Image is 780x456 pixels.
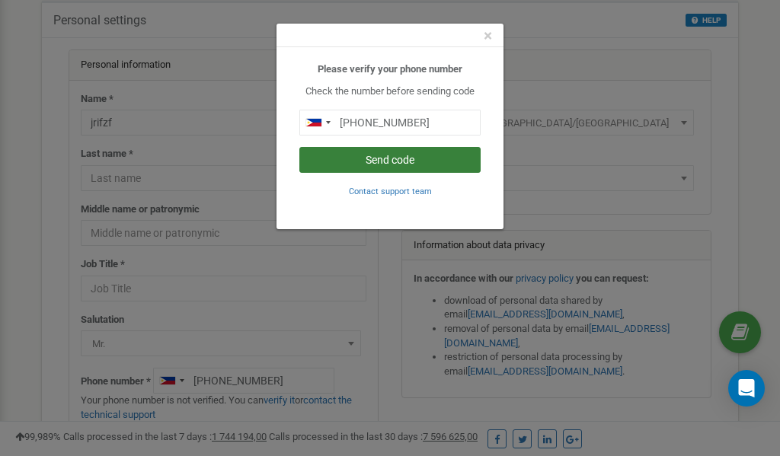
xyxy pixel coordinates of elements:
[299,147,481,173] button: Send code
[349,185,432,196] a: Contact support team
[728,370,765,407] div: Open Intercom Messenger
[300,110,335,135] div: Telephone country code
[349,187,432,196] small: Contact support team
[318,63,462,75] b: Please verify your phone number
[299,110,481,136] input: 0905 123 4567
[484,28,492,44] button: Close
[299,85,481,99] p: Check the number before sending code
[484,27,492,45] span: ×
